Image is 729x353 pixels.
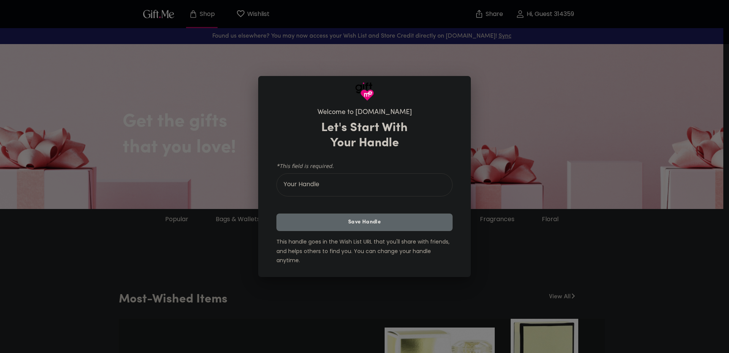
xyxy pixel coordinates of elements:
img: GiftMe Logo [355,82,374,101]
h3: Let's Start With Your Handle [312,120,417,151]
span: *This field is required. [276,162,453,169]
h6: Welcome to [DOMAIN_NAME] [317,108,412,117]
input: Your Handle [276,175,444,196]
h6: This handle goes in the Wish List URL that you'll share with friends, and helps others to find yo... [276,237,453,265]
